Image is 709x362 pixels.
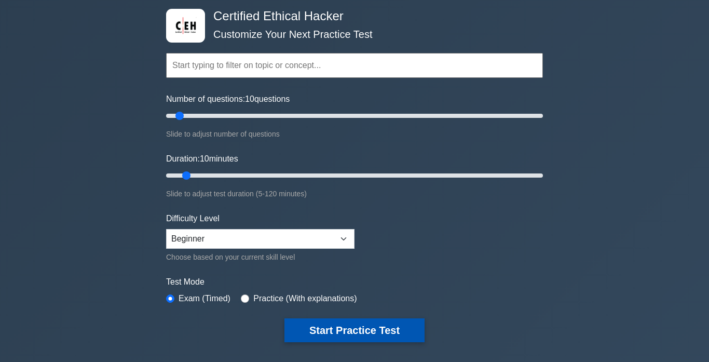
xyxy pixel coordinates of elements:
label: Duration: minutes [166,153,238,165]
label: Difficulty Level [166,212,220,225]
span: 10 [245,95,254,103]
div: Slide to adjust test duration (5-120 minutes) [166,187,543,200]
input: Start typing to filter on topic or concept... [166,53,543,78]
button: Start Practice Test [284,318,425,342]
div: Choose based on your current skill level [166,251,354,263]
label: Number of questions: questions [166,93,290,105]
div: Slide to adjust number of questions [166,128,543,140]
label: Exam (Timed) [179,292,230,305]
h4: Certified Ethical Hacker [209,9,492,24]
label: Test Mode [166,276,543,288]
span: 10 [200,154,209,163]
label: Practice (With explanations) [253,292,357,305]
